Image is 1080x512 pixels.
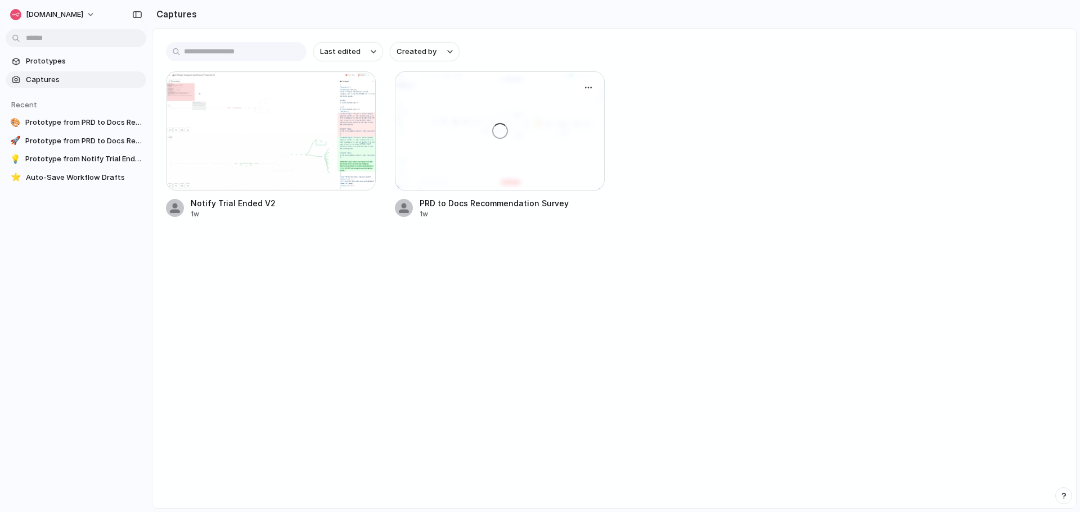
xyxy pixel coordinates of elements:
[6,151,146,167] a: 💡Prototype from Notify Trial Ended V2
[420,209,569,219] div: 1w
[6,53,146,70] a: Prototypes
[191,197,276,209] div: Notify Trial Ended V2
[25,117,142,128] span: Prototype from PRD to Docs Recommendation Survey
[10,135,21,147] div: 🚀
[11,100,37,109] span: Recent
[6,114,146,131] a: 🎨Prototype from PRD to Docs Recommendation Survey
[10,172,21,183] div: ⭐
[6,71,146,88] a: Captures
[26,56,142,67] span: Prototypes
[26,172,142,183] span: Auto-Save Workflow Drafts
[313,42,383,61] button: Last edited
[191,209,276,219] div: 1w
[6,6,101,24] button: [DOMAIN_NAME]
[10,117,21,128] div: 🎨
[420,197,569,209] div: PRD to Docs Recommendation Survey
[10,153,21,165] div: 💡
[320,46,361,57] span: Last edited
[397,46,436,57] span: Created by
[6,169,146,186] a: ⭐Auto-Save Workflow Drafts
[25,153,142,165] span: Prototype from Notify Trial Ended V2
[390,42,460,61] button: Created by
[152,7,197,21] h2: Captures
[26,9,83,20] span: [DOMAIN_NAME]
[25,135,142,147] span: Prototype from PRD to Docs Recommendation Survey
[6,133,146,149] a: 🚀Prototype from PRD to Docs Recommendation Survey
[26,74,142,85] span: Captures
